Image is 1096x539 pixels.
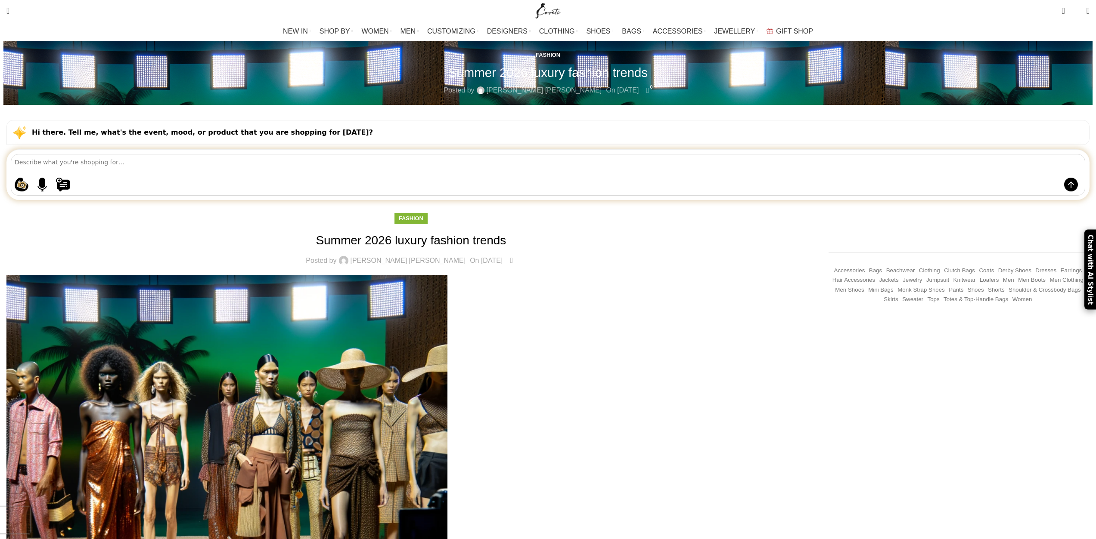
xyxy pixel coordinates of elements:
a: Men Shoes (1,372 items) [835,286,864,294]
a: Earrings (184 items) [1061,267,1082,275]
img: author-avatar [339,256,348,265]
a: Derby shoes (233 items) [998,267,1031,275]
span: 0 [648,84,655,90]
time: On [DATE] [470,257,503,264]
a: Bags (1,744 items) [869,267,882,275]
div: Main navigation [2,23,1094,40]
a: Men Clothing (418 items) [1049,276,1084,284]
a: Jumpsuit (155 items) [926,276,949,284]
a: Search [2,2,14,19]
a: 0 [643,85,652,96]
span: 0 [1062,4,1069,11]
a: Shorts (322 items) [988,286,1005,294]
a: Knitwear (484 items) [953,276,976,284]
a: Accessories (745 items) [834,267,865,275]
a: Clothing (18,677 items) [919,267,940,275]
span: JEWELLERY [714,27,755,35]
div: My Wishlist [1071,2,1080,19]
a: Pants (1,359 items) [949,286,963,294]
span: Posted by [306,257,336,264]
h1: Summer 2026 luxury fashion trends [448,65,648,80]
a: CLOTHING [539,23,578,40]
a: Clutch Bags (155 items) [944,267,975,275]
a: Fashion [399,215,423,222]
span: 0 [512,254,519,261]
span: SHOP BY [320,27,350,35]
a: CUSTOMIZING [427,23,478,40]
span: 0 [1073,9,1080,15]
span: BAGS [622,27,641,35]
a: Sweater (244 items) [902,296,923,304]
a: Women (21,933 items) [1012,296,1032,304]
a: MEN [401,23,419,40]
a: Dresses (9,676 items) [1035,267,1056,275]
a: SHOES [586,23,613,40]
a: BAGS [622,23,644,40]
a: Totes & Top-Handle Bags (361 items) [944,296,1008,304]
a: Shoes (294 items) [968,286,984,294]
img: author-avatar [477,86,484,94]
a: DESIGNERS [487,23,531,40]
time: On [DATE] [606,86,639,94]
a: Hair Accessories (245 items) [832,276,875,284]
a: Men (1,906 items) [1003,276,1014,284]
span: Posted by [444,85,474,96]
span: WOMEN [362,27,389,35]
a: Skirts (1,049 items) [884,296,898,304]
span: DESIGNERS [487,27,528,35]
a: Monk strap shoes (262 items) [897,286,945,294]
a: JEWELLERY [714,23,758,40]
a: Beachwear (451 items) [886,267,915,275]
a: Site logo [534,6,562,14]
a: 0 [507,255,516,266]
span: NEW IN [283,27,308,35]
a: Loafers (193 items) [980,276,999,284]
a: NEW IN [283,23,311,40]
a: WOMEN [362,23,392,40]
a: Fashion [536,52,560,58]
a: Coats (417 items) [979,267,994,275]
a: SHOP BY [320,23,353,40]
a: Men Boots (296 items) [1018,276,1046,284]
span: GIFT SHOP [776,27,813,35]
h1: Summer 2026 luxury fashion trends [6,232,816,249]
span: MEN [401,27,416,35]
a: Tops (2,988 items) [927,296,939,304]
a: Mini Bags (367 items) [868,286,894,294]
a: 0 [1057,2,1069,19]
a: GIFT SHOP [767,23,813,40]
a: Shoulder & Crossbody Bags (672 items) [1009,286,1080,294]
a: Jewelry (408 items) [903,276,922,284]
span: SHOES [586,27,610,35]
img: GiftBag [767,28,773,34]
a: [PERSON_NAME] [PERSON_NAME] [351,257,466,264]
span: CLOTHING [539,27,575,35]
a: [PERSON_NAME] [PERSON_NAME] [487,85,602,96]
a: Jackets (1,198 items) [879,276,899,284]
a: ACCESSORIES [653,23,706,40]
span: CUSTOMIZING [427,27,475,35]
span: ACCESSORIES [653,27,703,35]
